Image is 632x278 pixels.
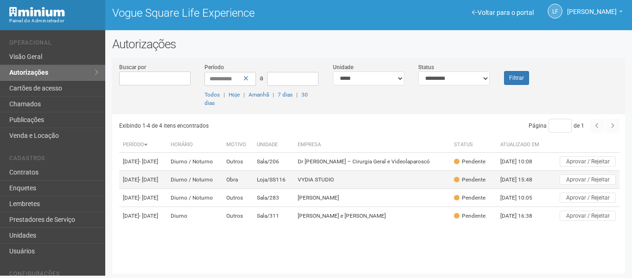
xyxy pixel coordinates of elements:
span: - [DATE] [139,158,158,165]
span: a [260,74,263,82]
a: 7 dias [278,91,293,98]
td: Dr [PERSON_NAME] – Cirurgia Geral e Videolaparoscó [294,153,450,171]
td: [DATE] 10:08 [497,153,548,171]
label: Unidade [333,63,353,71]
td: Sala/311 [253,207,294,225]
th: Período [119,137,167,153]
td: [PERSON_NAME] [294,189,450,207]
h1: Vogue Square Life Experience [112,7,362,19]
label: Status [418,63,434,71]
td: [PERSON_NAME] e [PERSON_NAME] [294,207,450,225]
a: Hoje [229,91,240,98]
td: Outros [223,207,253,225]
div: Painel do Administrador [9,17,98,25]
span: - [DATE] [139,213,158,219]
button: Aprovar / Rejeitar [560,193,616,203]
a: LF [548,4,562,19]
th: Unidade [253,137,294,153]
td: [DATE] 15:48 [497,171,548,189]
img: Minium [9,7,65,17]
button: Filtrar [504,71,529,85]
a: Amanhã [249,91,269,98]
div: Pendente [454,176,485,184]
a: Todos [204,91,220,98]
th: Atualizado em [497,137,548,153]
span: | [273,91,274,98]
td: VYDIA STUDIO [294,171,450,189]
span: | [243,91,245,98]
td: Diurno / Noturno [167,153,223,171]
span: | [223,91,225,98]
span: - [DATE] [139,176,158,183]
td: Sala/283 [253,189,294,207]
th: Motivo [223,137,253,153]
td: Outros [223,153,253,171]
th: Horário [167,137,223,153]
span: | [296,91,298,98]
label: Buscar por [119,63,146,71]
div: Pendente [454,158,485,166]
td: [DATE] [119,153,167,171]
td: Diurno [167,207,223,225]
label: Período [204,63,224,71]
a: Voltar para o portal [472,9,534,16]
td: Sala/206 [253,153,294,171]
td: Outros [223,189,253,207]
td: Diurno / Noturno [167,189,223,207]
div: Pendente [454,194,485,202]
td: [DATE] [119,171,167,189]
td: Obra [223,171,253,189]
td: [DATE] [119,207,167,225]
a: [PERSON_NAME] [567,9,623,17]
h2: Autorizações [112,37,625,51]
li: Cadastros [9,155,98,165]
th: Empresa [294,137,450,153]
li: Operacional [9,39,98,49]
td: [DATE] 16:38 [497,207,548,225]
button: Aprovar / Rejeitar [560,175,616,185]
td: Loja/SS116 [253,171,294,189]
span: Página de 1 [529,123,584,129]
button: Aprovar / Rejeitar [560,211,616,221]
td: [DATE] [119,189,167,207]
button: Aprovar / Rejeitar [560,156,616,167]
div: Pendente [454,212,485,220]
th: Status [450,137,497,153]
div: Exibindo 1-4 de 4 itens encontrados [119,119,366,133]
td: [DATE] 10:05 [497,189,548,207]
td: Diurno / Noturno [167,171,223,189]
span: - [DATE] [139,194,158,201]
